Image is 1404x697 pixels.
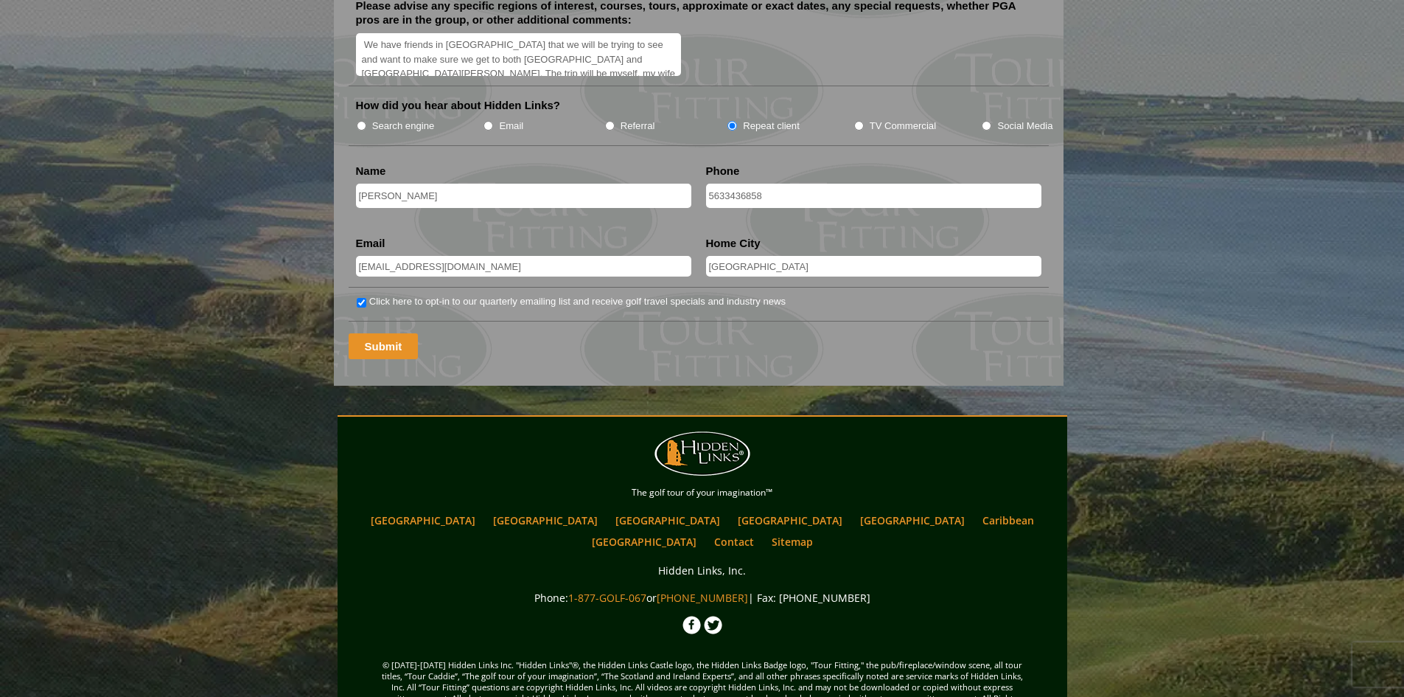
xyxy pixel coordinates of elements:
a: [GEOGRAPHIC_DATA] [486,510,605,531]
img: Twitter [704,616,722,634]
label: How did you hear about Hidden Links? [356,98,561,113]
label: Repeat client [743,119,800,133]
img: Facebook [682,616,701,634]
label: Name [356,164,386,178]
textarea: We have friends in [GEOGRAPHIC_DATA] that we will be trying to see and want to make sure we get t... [356,33,682,77]
a: Sitemap [764,531,820,552]
label: Email [499,119,523,133]
a: [GEOGRAPHIC_DATA] [608,510,727,531]
label: Search engine [372,119,435,133]
a: [PHONE_NUMBER] [657,591,748,605]
a: Contact [707,531,761,552]
p: Hidden Links, Inc. [341,561,1064,580]
p: Phone: or | Fax: [PHONE_NUMBER] [341,589,1064,607]
label: Social Media [997,119,1052,133]
label: Click here to opt-in to our quarterly emailing list and receive golf travel specials and industry... [369,294,786,309]
a: Caribbean [975,510,1041,531]
input: Submit [349,333,419,359]
label: Referral [621,119,655,133]
a: [GEOGRAPHIC_DATA] [730,510,850,531]
label: TV Commercial [870,119,936,133]
a: [GEOGRAPHIC_DATA] [853,510,972,531]
p: The golf tour of your imagination™ [341,485,1064,501]
label: Home City [706,236,761,251]
a: [GEOGRAPHIC_DATA] [363,510,483,531]
a: [GEOGRAPHIC_DATA] [584,531,704,552]
a: 1-877-GOLF-067 [568,591,646,605]
label: Email [356,236,385,251]
label: Phone [706,164,740,178]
